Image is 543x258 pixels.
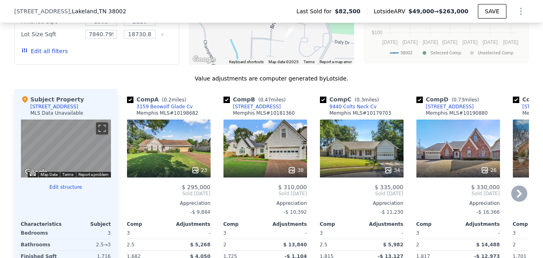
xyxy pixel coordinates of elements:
[320,200,404,206] div: Appreciation
[41,172,57,178] button: Map Data
[127,200,211,206] div: Appreciation
[288,166,303,174] div: 38
[351,97,382,103] span: ( miles)
[416,230,420,236] span: 3
[30,172,35,176] button: Keyboard shortcuts
[374,7,408,15] span: Lotside ARV
[371,30,382,35] text: $100
[362,221,404,227] div: Adjustments
[21,120,111,178] div: Street View
[68,239,111,250] div: 2.5 → 3
[296,7,335,15] span: Last Sold for
[320,221,362,227] div: Comp
[31,103,78,110] div: [STREET_ADDRESS]
[223,95,289,103] div: Comp B
[223,239,264,250] div: 2
[23,167,49,178] img: Google
[462,39,477,45] text: [DATE]
[383,242,403,248] span: $ 5,982
[416,221,458,227] div: Comp
[255,97,289,103] span: ( miles)
[408,8,434,14] span: $49,000
[265,221,307,227] div: Adjustments
[426,103,474,110] div: [STREET_ADDRESS]
[426,110,488,116] div: Memphis MLS # 10190880
[127,239,167,250] div: 2.5
[320,239,360,250] div: 2.5
[21,221,66,227] div: Characteristics
[458,221,500,227] div: Adjustments
[233,103,281,110] div: [STREET_ADDRESS]
[137,110,199,116] div: Memphis MLS # 10198682
[127,95,190,103] div: Comp A
[23,167,49,178] a: Open this area in Google Maps (opens a new window)
[182,184,210,190] span: $ 295,000
[482,39,498,45] text: [DATE]
[159,97,189,103] span: ( miles)
[422,39,438,45] text: [DATE]
[402,39,418,45] text: [DATE]
[416,239,457,250] div: 2
[430,50,461,56] text: Selected Comp
[233,110,295,116] div: Memphis MLS # 10181360
[14,7,70,15] span: [STREET_ADDRESS]
[449,97,482,103] span: ( miles)
[380,209,404,215] span: -$ 11,230
[70,7,126,15] span: , Lakeland
[416,103,474,110] a: [STREET_ADDRESS]
[285,25,294,39] div: 9440 Colts Neck Cv
[21,227,64,239] div: Bedrooms
[408,7,468,15] span: →
[453,97,464,103] span: 0.73
[164,97,172,103] span: 0.2
[303,60,315,64] a: Terms (opens in new tab)
[21,120,111,178] div: Map
[137,103,193,110] div: 3159 Beowolf Glade Cv
[335,7,361,15] span: $82,500
[260,97,271,103] span: 0.47
[416,200,500,206] div: Appreciation
[320,60,352,64] a: Report a map error
[223,190,307,197] span: Sold [DATE]
[190,209,210,215] span: -$ 9,884
[278,184,307,190] span: $ 310,000
[320,95,382,103] div: Comp C
[442,39,457,45] text: [DATE]
[31,110,84,116] div: MLS Data Unavailable
[416,190,500,197] span: Sold [DATE]
[21,47,68,55] button: Edit all filters
[66,221,111,227] div: Subject
[384,166,400,174] div: 34
[320,230,323,236] span: 3
[416,95,482,103] div: Comp D
[127,190,211,197] span: Sold [DATE]
[97,8,126,14] span: , TN 38002
[357,97,364,103] span: 0.3
[169,221,211,227] div: Adjustments
[375,184,403,190] span: $ 335,000
[267,227,307,239] div: -
[330,103,377,110] div: 9440 Colts Neck Cv
[190,242,210,248] span: $ 5,268
[191,166,207,174] div: 23
[320,190,404,197] span: Sold [DATE]
[14,74,529,83] div: Value adjustments are computer generated by Lotside .
[127,230,130,236] span: 3
[223,221,265,227] div: Comp
[223,103,281,110] a: [STREET_ADDRESS]
[191,54,217,65] a: Open this area in Google Maps (opens a new window)
[78,172,109,177] a: Report a problem
[513,230,516,236] span: 3
[460,227,500,239] div: -
[476,242,500,248] span: $ 14,488
[62,172,74,177] a: Terms (opens in new tab)
[503,39,518,45] text: [DATE]
[127,103,193,110] a: 3159 Beowolf Glade Cv
[96,122,108,134] button: Toggle fullscreen view
[283,242,307,248] span: $ 13,840
[21,29,80,40] div: Lot Size Sqft
[68,227,111,239] div: 3
[478,50,513,56] text: Unselected Comp
[170,227,211,239] div: -
[268,60,299,64] span: Map data ©2025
